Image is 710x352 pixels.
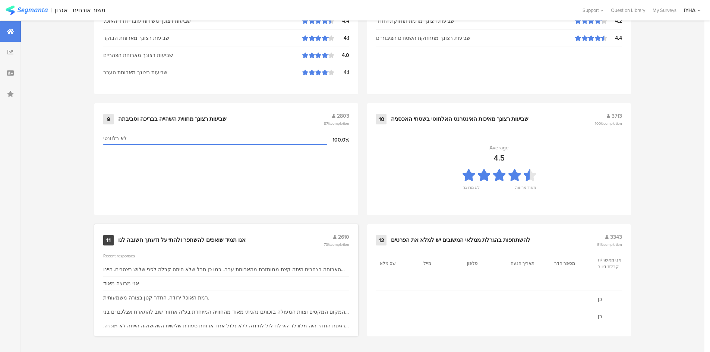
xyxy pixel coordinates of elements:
[376,34,575,42] div: שביעות רצונך מתחזוקת השטחים הציבוריים
[103,134,127,142] span: לא רלוונטי
[612,112,622,120] span: 3713
[603,242,622,247] span: completion
[334,17,349,25] div: 4.4
[607,34,622,42] div: 4.4
[334,51,349,59] div: 4.0
[103,51,302,59] div: שביעות רצונך מארוחת הצהריים
[376,235,386,245] div: 12
[376,114,386,124] div: 10
[494,152,505,164] div: 4.5
[391,237,530,244] div: להשתתפות בהגרלת ממלאי המשובים יש למלא את הפרטים
[463,184,480,195] div: לא מרוצה
[51,6,52,15] div: |
[684,7,695,14] div: IYHA
[649,7,680,14] a: My Surveys
[597,242,622,247] span: 91%
[103,17,302,25] div: שביעות רצונך משירות עובדי חדר האוכל
[337,112,349,120] span: 2803
[391,115,528,123] div: שביעות רצונך מאיכות האינטרנט האלחוטי בשטחי האכסניה
[103,294,209,302] div: רמת האוכל ירודה. החדר קטן בצורה משמעותית.
[607,7,649,14] a: Question Library
[334,69,349,76] div: 4.1
[103,235,114,245] div: 11
[103,308,349,316] div: המקום המקסים וצוות המעולה בזכותם נהניתי מאוד מהחוויה המיוחדת בע"ה אחזור שוב להתארח אצלכם ים בני מ...
[103,253,349,259] div: Recent responses
[607,17,622,25] div: 4.2
[598,257,631,270] section: אני מאשר/ת קבלת דיוור
[103,280,139,288] div: אני מרוצה מאוד
[118,115,227,123] div: שביעות רצונך מחווית השהייה בבריכה וסביבתה
[324,121,349,126] span: 87%
[103,69,302,76] div: שביעות רצונך מארוחת הערב
[103,322,349,330] div: מרפסת החדר היה מלוכלך קיבלנו לול לתינוק ללא גלגל אחד ארוחת סעודת שלישית השקשוקה הייתה לא מוכנה, ה...
[423,260,457,267] section: מייל
[511,260,544,267] section: תאריך הגעה
[334,34,349,42] div: 4.1
[103,34,302,42] div: שביעות רצונך מארוחת הבוקר
[380,260,413,267] section: שם מלא
[376,17,575,25] div: שביעות רצונך מרמת תחזוקת החדר
[515,184,536,195] div: מאוד מרוצה
[595,121,622,126] span: 100%
[338,233,349,241] span: 2610
[118,237,246,244] div: אנו תמיד שואפים להשתפר ולהתייעל ודעתך חשובה לנו
[55,7,105,14] div: משוב אורחים - אגרון
[554,260,588,267] section: מספר חדר
[331,242,349,247] span: completion
[583,4,603,16] div: Support
[603,121,622,126] span: completion
[331,121,349,126] span: completion
[489,144,509,152] div: Average
[610,233,622,241] span: 3343
[598,295,634,303] span: כן
[6,6,48,15] img: segmanta logo
[324,242,349,247] span: 70%
[327,136,349,144] div: 100.0%
[103,266,349,273] div: הארוחה בצהרים היתה קצת ממוחזרת מהארוחת ערב.. כמו כן חבל שלא היתה קבלה לפני שלוש בצהרים. היינו צרי...
[103,114,114,124] div: 9
[467,260,501,267] section: טלפון
[598,313,634,320] span: כן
